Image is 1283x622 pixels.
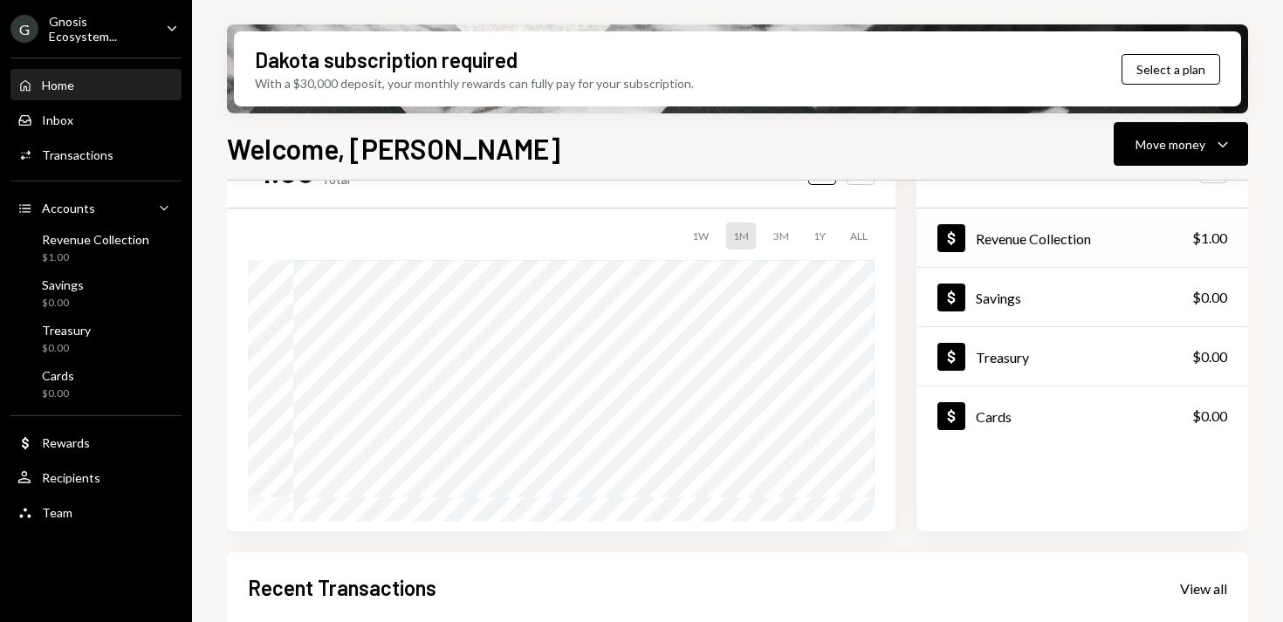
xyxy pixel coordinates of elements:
h2: Recent Transactions [248,573,436,602]
div: Recipients [42,470,100,485]
div: With a $30,000 deposit, your monthly rewards can fully pay for your subscription. [255,74,694,92]
div: $0.00 [1192,406,1227,427]
a: Savings$0.00 [916,268,1248,326]
div: ALL [843,222,875,249]
div: $0.00 [42,386,74,401]
a: Treasury$0.00 [916,327,1248,386]
div: Revenue Collection [42,232,149,247]
div: $0.00 [1192,287,1227,308]
div: Gnosis Ecosystem... [49,14,152,44]
div: Cards [42,368,74,383]
div: 1M [726,222,756,249]
div: Transactions [42,147,113,162]
button: Move money [1114,122,1248,166]
div: 1W [685,222,716,249]
h1: Welcome, [PERSON_NAME] [227,131,560,166]
a: Cards$0.00 [916,386,1248,445]
div: Treasury [42,323,91,338]
div: Savings [42,277,84,292]
a: Recipients [10,461,182,493]
div: Team [42,505,72,520]
div: $1.00 [42,250,149,265]
div: $0.00 [42,341,91,356]
a: Team [10,496,182,528]
div: Move money [1135,135,1205,154]
div: G [10,15,38,43]
a: Treasury$0.00 [10,318,182,359]
div: Cards [976,408,1012,425]
a: Savings$0.00 [10,272,182,314]
div: View all [1180,580,1227,598]
div: $0.00 [42,296,84,311]
a: Rewards [10,427,182,458]
div: Accounts [42,201,95,215]
div: $0.00 [1192,346,1227,367]
a: Revenue Collection$1.00 [10,227,182,269]
div: $1.00 [1192,228,1227,249]
div: 3M [766,222,796,249]
div: Treasury [976,349,1029,366]
div: Rewards [42,435,90,450]
a: Transactions [10,139,182,170]
a: View all [1180,578,1227,598]
div: Home [42,78,74,92]
div: Savings [976,290,1021,306]
a: Revenue Collection$1.00 [916,208,1248,267]
div: Dakota subscription required [255,45,518,74]
div: Revenue Collection [976,230,1091,247]
a: Accounts [10,192,182,223]
a: Inbox [10,104,182,135]
button: Select a plan [1122,54,1220,85]
a: Cards$0.00 [10,363,182,405]
div: Inbox [42,113,73,127]
div: 1Y [806,222,833,249]
a: Home [10,69,182,100]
